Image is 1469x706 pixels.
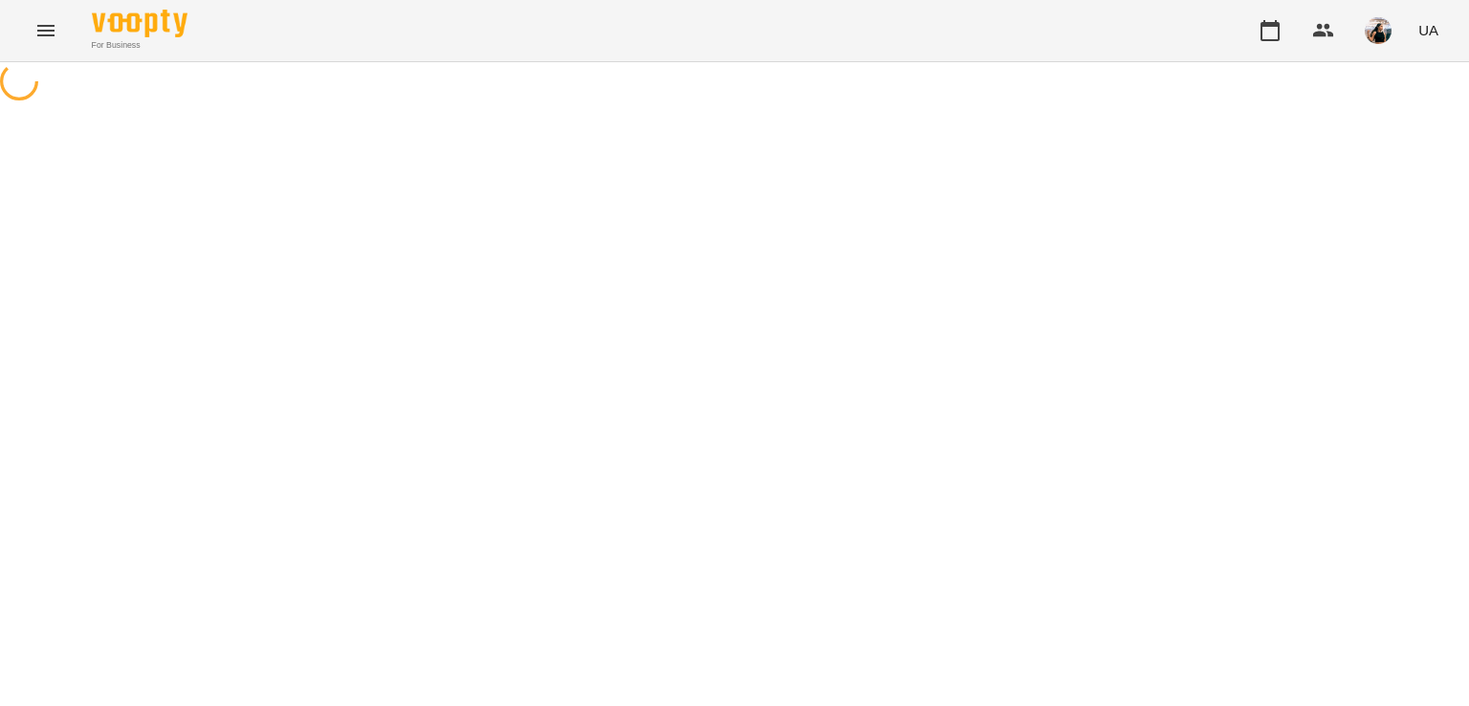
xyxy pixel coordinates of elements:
[1418,20,1438,40] span: UA
[23,8,69,54] button: Menu
[92,39,187,52] span: For Business
[92,10,187,37] img: Voopty Logo
[1411,12,1446,48] button: UA
[1365,17,1392,44] img: f25c141d8d8634b2a8fce9f0d709f9df.jpg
